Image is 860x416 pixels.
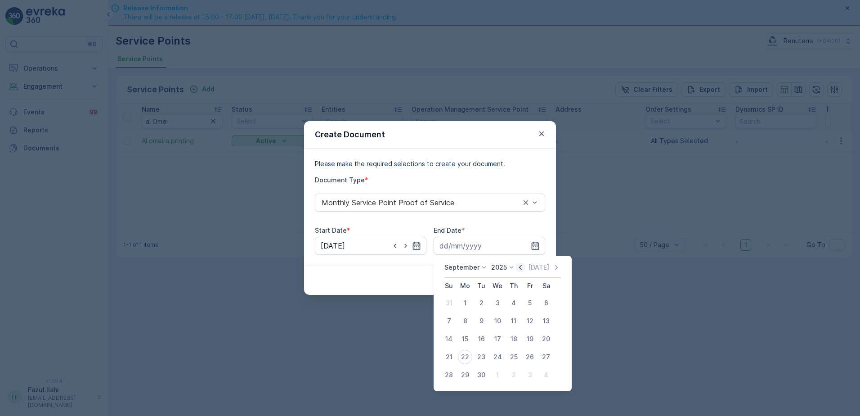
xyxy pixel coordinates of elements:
[315,128,385,141] p: Create Document
[442,296,456,310] div: 31
[506,278,522,294] th: Thursday
[458,296,472,310] div: 1
[457,278,473,294] th: Monday
[539,314,553,328] div: 13
[442,350,456,364] div: 21
[442,368,456,382] div: 28
[458,314,472,328] div: 8
[315,226,347,234] label: Start Date
[538,278,554,294] th: Saturday
[539,332,553,346] div: 20
[539,368,553,382] div: 4
[523,332,537,346] div: 19
[506,296,521,310] div: 4
[315,176,365,184] label: Document Type
[522,278,538,294] th: Friday
[523,314,537,328] div: 12
[539,350,553,364] div: 27
[473,278,489,294] th: Tuesday
[539,296,553,310] div: 6
[474,350,488,364] div: 23
[523,296,537,310] div: 5
[506,314,521,328] div: 11
[528,263,549,272] p: [DATE]
[458,350,472,364] div: 22
[442,332,456,346] div: 14
[434,237,545,255] input: dd/mm/yyyy
[490,332,505,346] div: 17
[490,350,505,364] div: 24
[474,314,488,328] div: 9
[489,278,506,294] th: Wednesday
[506,368,521,382] div: 2
[523,368,537,382] div: 3
[490,314,505,328] div: 10
[458,332,472,346] div: 15
[444,263,479,272] p: September
[506,350,521,364] div: 25
[474,368,488,382] div: 30
[458,368,472,382] div: 29
[490,296,505,310] div: 3
[434,226,461,234] label: End Date
[474,296,488,310] div: 2
[506,332,521,346] div: 18
[315,237,426,255] input: dd/mm/yyyy
[491,263,507,272] p: 2025
[474,332,488,346] div: 16
[315,159,545,168] p: Please make the required selections to create your document.
[490,368,505,382] div: 1
[523,350,537,364] div: 26
[442,314,456,328] div: 7
[441,278,457,294] th: Sunday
